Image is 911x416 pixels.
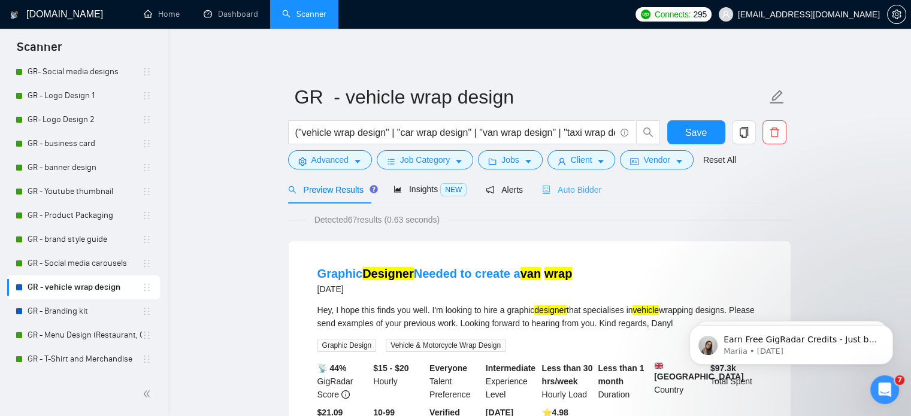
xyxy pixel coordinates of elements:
[7,38,71,63] span: Scanner
[641,10,650,19] img: upwork-logo.png
[25,277,201,290] div: Sardor AI Prompt Library
[142,259,152,268] span: holder
[387,157,395,166] span: bars
[28,108,142,132] a: GR- Logo Design 2
[353,157,362,166] span: caret-down
[144,9,180,19] a: homeHome
[306,213,448,226] span: Detected 67 results (0.63 seconds)
[12,95,228,141] div: Send us a messageWe typically reply in under a minute
[28,251,142,275] a: GR - Social media carousels
[25,105,200,118] div: Send us a message
[317,267,573,280] a: GraphicDesignerNeeded to create avan wrap
[667,120,725,144] button: Save
[762,120,786,144] button: delete
[542,363,593,386] b: Less than 30 hrs/week
[671,300,911,384] iframe: Intercom notifications message
[7,108,160,132] li: GR- Logo Design 2
[28,84,142,108] a: GR - Logo Design 1
[17,215,222,250] div: 🔠 GigRadar Search Syntax: Query Operators for Optimized Job Searches
[7,60,160,84] li: GR- Social media designs
[190,336,209,344] span: Help
[26,336,53,344] span: Home
[288,185,374,195] span: Preview Results
[142,91,152,101] span: holder
[28,347,142,371] a: GR - T-Shirt and Merchandise
[693,8,706,21] span: 295
[534,305,567,315] mark: designer
[142,139,152,148] span: holder
[620,150,693,169] button: idcardVendorcaret-down
[10,5,19,25] img: logo
[455,157,463,166] span: caret-down
[501,153,519,166] span: Jobs
[28,132,142,156] a: GR - business card
[288,150,372,169] button: settingAdvancedcaret-down
[7,251,160,275] li: GR - Social media carousels
[99,336,141,344] span: Messages
[142,306,152,316] span: holder
[763,127,786,138] span: delete
[142,211,152,220] span: holder
[488,157,497,166] span: folder
[654,362,744,381] b: [GEOGRAPHIC_DATA]
[25,186,201,211] div: ✅ How To: Connect your agency to [DOMAIN_NAME]
[143,388,155,400] span: double-left
[25,118,200,130] div: We typically reply in under a minute
[7,156,160,180] li: GR - banner design
[160,306,240,354] button: Help
[483,362,540,401] div: Experience Level
[895,375,904,385] span: 7
[769,89,785,105] span: edit
[486,186,494,194] span: notification
[7,347,160,371] li: GR - T-Shirt and Merchandise
[17,181,222,215] div: ✅ How To: Connect your agency to [DOMAIN_NAME]
[598,363,644,386] b: Less than 1 month
[28,275,142,299] a: GR - vehicle wrap design
[636,120,660,144] button: search
[386,339,506,352] span: Vehicle & Motorcycle Wrap Design
[28,204,142,227] a: GR - Product Packaging
[25,255,201,268] div: 👑 Laziza AI - Job Pre-Qualification
[24,60,216,80] p: How can we help?
[595,362,652,401] div: Duration
[524,157,532,166] span: caret-down
[394,185,402,193] span: area-chart
[311,153,349,166] span: Advanced
[28,60,142,84] a: GR- Social media designs
[7,323,160,347] li: GR - Menu Design (Restaurant, Café)
[400,153,450,166] span: Job Category
[17,272,222,294] div: Sardor AI Prompt Library
[368,184,379,195] div: Tooltip anchor
[142,283,152,292] span: holder
[142,235,152,244] span: holder
[394,184,467,194] span: Insights
[637,127,659,138] span: search
[733,127,755,138] span: copy
[440,183,467,196] span: NEW
[28,227,142,251] a: GR - brand style guide
[341,390,350,399] span: info-circle
[295,125,615,140] input: Search Freelance Jobs...
[17,152,222,176] button: Search for help
[542,185,601,195] span: Auto Bidder
[142,67,152,77] span: holder
[373,363,408,373] b: $15 - $20
[28,180,142,204] a: GR - Youtube thumbnail
[17,250,222,272] div: 👑 Laziza AI - Job Pre-Qualification
[25,158,97,171] span: Search for help
[142,163,152,172] span: holder
[887,10,906,19] a: setting
[28,323,142,347] a: GR - Menu Design (Restaurant, Café)
[25,220,201,245] div: 🔠 GigRadar Search Syntax: Query Operators for Optimized Job Searches
[621,129,628,136] span: info-circle
[571,153,592,166] span: Client
[643,153,670,166] span: Vendor
[7,275,160,299] li: GR - vehicle wrap design
[317,282,573,296] div: [DATE]
[288,186,296,194] span: search
[542,186,550,194] span: robot
[685,125,707,140] span: Save
[371,362,427,401] div: Hourly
